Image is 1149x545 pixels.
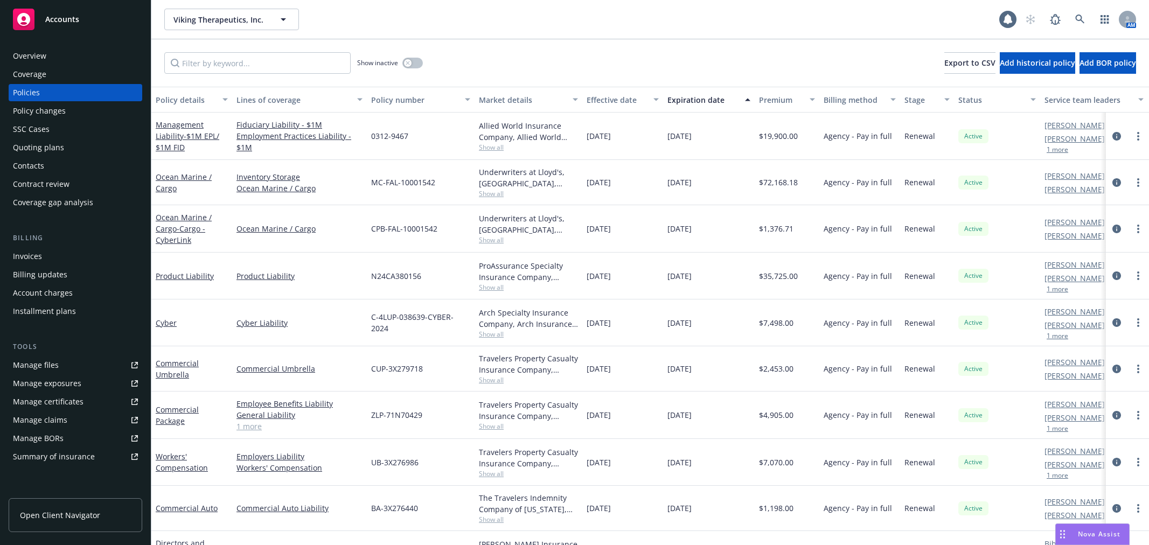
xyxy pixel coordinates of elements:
[587,94,647,106] div: Effective date
[1132,316,1145,329] a: more
[479,260,578,283] div: ProAssurance Specialty Insurance Company, Medmarc
[667,457,692,468] span: [DATE]
[9,411,142,429] a: Manage claims
[824,270,892,282] span: Agency - Pay in full
[1080,58,1136,68] span: Add BOR policy
[156,404,199,426] a: Commercial Package
[479,307,578,330] div: Arch Specialty Insurance Company, Arch Insurance Company, Coalition Insurance Solutions (MGA)
[479,330,578,339] span: Show all
[1047,425,1068,432] button: 1 more
[1110,362,1123,375] a: circleInformation
[819,87,900,113] button: Billing method
[13,266,67,283] div: Billing updates
[963,131,984,141] span: Active
[479,399,578,422] div: Travelers Property Casualty Insurance Company, Travelers Insurance
[1110,222,1123,235] a: circleInformation
[9,303,142,320] a: Installment plans
[9,176,142,193] a: Contract review
[236,462,363,473] a: Workers' Compensation
[954,87,1040,113] button: Status
[9,194,142,211] a: Coverage gap analysis
[13,393,83,410] div: Manage certificates
[9,357,142,374] a: Manage files
[13,303,76,320] div: Installment plans
[9,341,142,352] div: Tools
[13,47,46,65] div: Overview
[587,223,611,234] span: [DATE]
[1047,472,1068,479] button: 1 more
[963,457,984,467] span: Active
[1132,362,1145,375] a: more
[1044,319,1105,331] a: [PERSON_NAME]
[1078,529,1120,539] span: Nova Assist
[1110,502,1123,515] a: circleInformation
[371,457,419,468] span: UB-3X276986
[13,139,64,156] div: Quoting plans
[824,502,892,514] span: Agency - Pay in full
[944,58,995,68] span: Export to CSV
[1044,459,1105,470] a: [PERSON_NAME]
[236,451,363,462] a: Employers Liability
[904,363,935,374] span: Renewal
[963,318,984,327] span: Active
[357,58,398,67] span: Show inactive
[587,270,611,282] span: [DATE]
[1044,170,1105,181] a: [PERSON_NAME]
[156,223,205,245] span: - Cargo - CyberLink
[824,130,892,142] span: Agency - Pay in full
[667,177,692,188] span: [DATE]
[371,311,470,334] span: C-4LUP-038639-CYBER-2024
[9,430,142,447] a: Manage BORs
[1069,9,1091,30] a: Search
[904,177,935,188] span: Renewal
[1044,445,1105,457] a: [PERSON_NAME]
[1110,176,1123,189] a: circleInformation
[759,270,798,282] span: $35,725.00
[9,248,142,265] a: Invoices
[479,213,578,235] div: Underwriters at Lloyd's, [GEOGRAPHIC_DATA], [PERSON_NAME] of [GEOGRAPHIC_DATA], [PERSON_NAME] Cargo
[667,130,692,142] span: [DATE]
[479,189,578,198] span: Show all
[164,52,351,74] input: Filter by keyword...
[479,446,578,469] div: Travelers Property Casualty Insurance Company, Travelers Insurance
[1044,94,1132,106] div: Service team leaders
[9,47,142,65] a: Overview
[759,457,793,468] span: $7,070.00
[9,266,142,283] a: Billing updates
[1094,9,1116,30] a: Switch app
[45,15,79,24] span: Accounts
[13,430,64,447] div: Manage BORs
[151,87,232,113] button: Policy details
[173,14,267,25] span: Viking Therapeutics, Inc.
[1132,456,1145,469] a: more
[1040,87,1148,113] button: Service team leaders
[900,87,954,113] button: Stage
[236,317,363,329] a: Cyber Liability
[232,87,367,113] button: Lines of coverage
[904,457,935,468] span: Renewal
[904,409,935,421] span: Renewal
[582,87,663,113] button: Effective date
[13,157,44,174] div: Contacts
[587,409,611,421] span: [DATE]
[479,120,578,143] div: Allied World Insurance Company, Allied World Assurance Company (AWAC)
[587,177,611,188] span: [DATE]
[13,121,50,138] div: SSC Cases
[587,317,611,329] span: [DATE]
[371,223,437,234] span: CPB-FAL-10001542
[156,131,219,152] span: - $1M EPL/ $1M FID
[13,102,66,120] div: Policy changes
[9,375,142,392] span: Manage exposures
[667,317,692,329] span: [DATE]
[236,270,363,282] a: Product Liability
[479,353,578,375] div: Travelers Property Casualty Insurance Company, Travelers Insurance
[904,130,935,142] span: Renewal
[824,94,884,106] div: Billing method
[156,172,212,193] a: Ocean Marine / Cargo
[371,363,423,374] span: CUP-3X279718
[1044,306,1105,317] a: [PERSON_NAME]
[13,66,46,83] div: Coverage
[156,358,199,380] a: Commercial Umbrella
[759,223,793,234] span: $1,376.71
[236,502,363,514] a: Commercial Auto Liability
